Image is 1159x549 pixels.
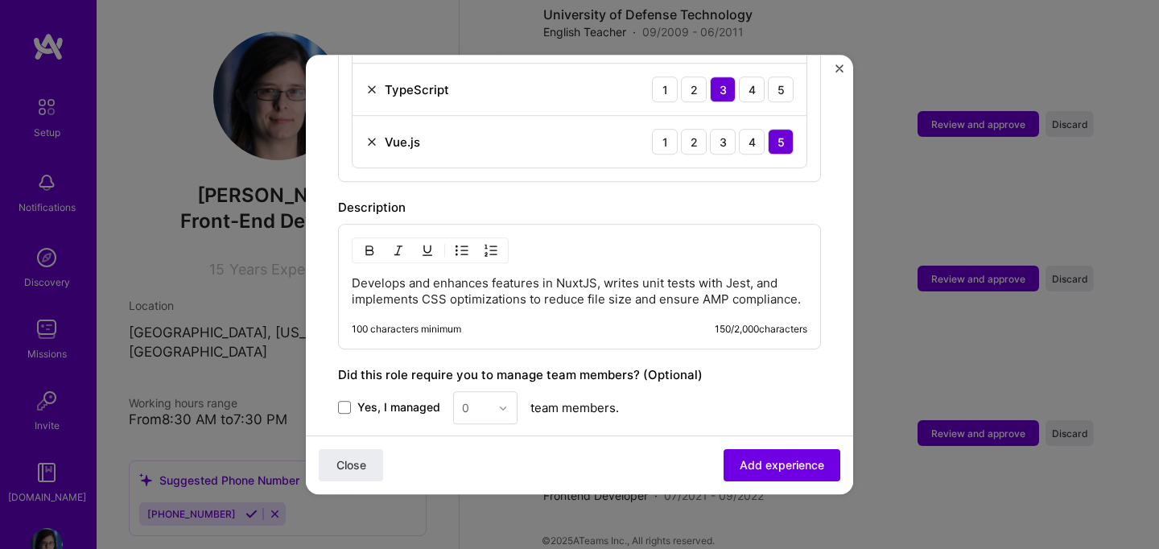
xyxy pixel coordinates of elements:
[652,76,678,102] div: 1
[456,244,468,257] img: UL
[385,81,449,98] div: TypeScript
[338,367,703,382] label: Did this role require you to manage team members? (Optional)
[652,129,678,155] div: 1
[365,135,378,148] img: Remove
[835,64,843,81] button: Close
[357,400,440,416] span: Yes, I managed
[365,83,378,96] img: Remove
[681,129,707,155] div: 2
[392,244,405,257] img: Italic
[421,244,434,257] img: Underline
[444,241,445,260] img: Divider
[710,76,736,102] div: 3
[319,449,383,481] button: Close
[724,449,840,481] button: Add experience
[715,323,807,336] div: 150 / 2,000 characters
[768,76,794,102] div: 5
[338,200,406,215] label: Description
[710,129,736,155] div: 3
[681,76,707,102] div: 2
[739,129,765,155] div: 4
[338,391,821,424] div: team members.
[485,244,497,257] img: OL
[363,244,376,257] img: Bold
[352,323,461,336] div: 100 characters minimum
[739,76,765,102] div: 4
[336,457,366,473] span: Close
[768,129,794,155] div: 5
[352,275,807,308] p: Develops and enhances features in NuxtJS, writes unit tests with Jest, and implements CSS optimiz...
[385,134,420,151] div: Vue.js
[740,457,824,473] span: Add experience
